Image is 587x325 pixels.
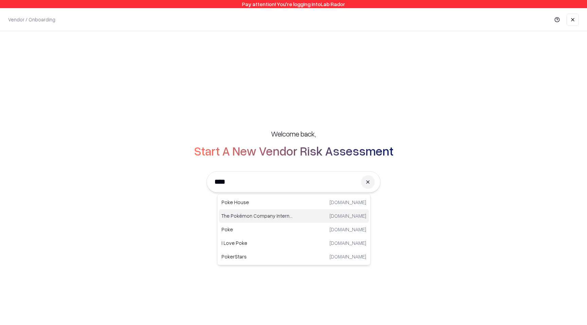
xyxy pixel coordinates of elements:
p: [DOMAIN_NAME] [330,199,366,206]
p: Poke House [221,199,294,206]
p: I Love Poke [221,239,294,247]
p: [DOMAIN_NAME] [330,239,366,247]
p: [DOMAIN_NAME] [330,226,366,233]
p: [DOMAIN_NAME] [330,212,366,219]
h5: Welcome back, [271,129,316,139]
h2: Start A New Vendor Risk Assessment [194,144,393,158]
p: Vendor / Onboarding [8,16,55,23]
div: Suggestions [217,194,371,265]
p: The Pokémon Company International [221,212,294,219]
p: [DOMAIN_NAME] [330,253,366,260]
p: PokerStars [221,253,294,260]
p: Poke [221,226,294,233]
